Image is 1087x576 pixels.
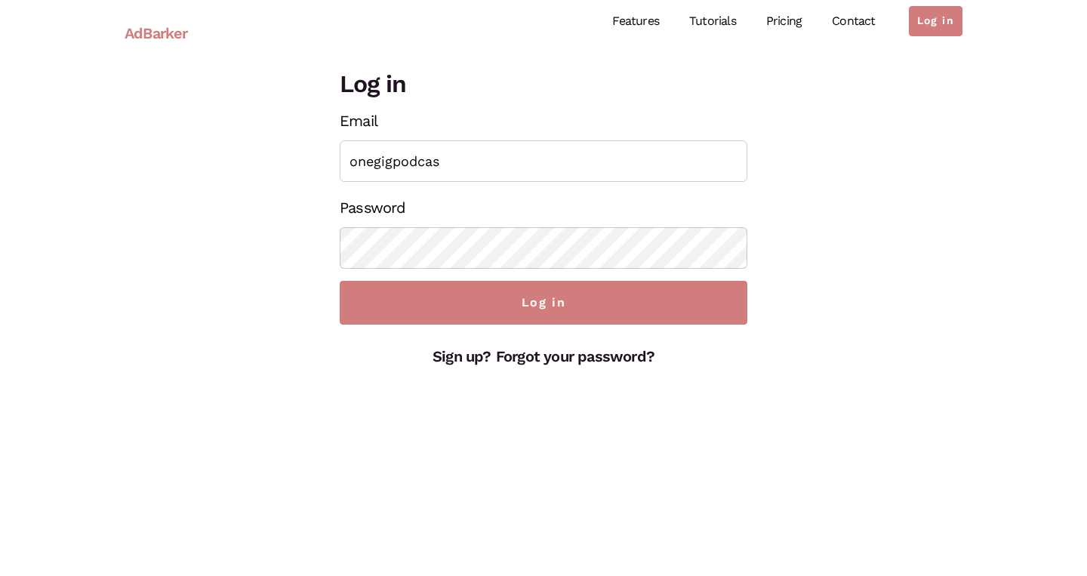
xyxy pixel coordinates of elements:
[340,194,406,221] label: Password
[496,347,654,365] a: Forgot your password?
[909,6,962,36] a: Log in
[340,281,747,325] input: Log in
[340,66,747,101] h2: Log in
[125,16,188,51] a: AdBarker
[340,107,377,134] label: Email
[433,347,491,365] a: Sign up?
